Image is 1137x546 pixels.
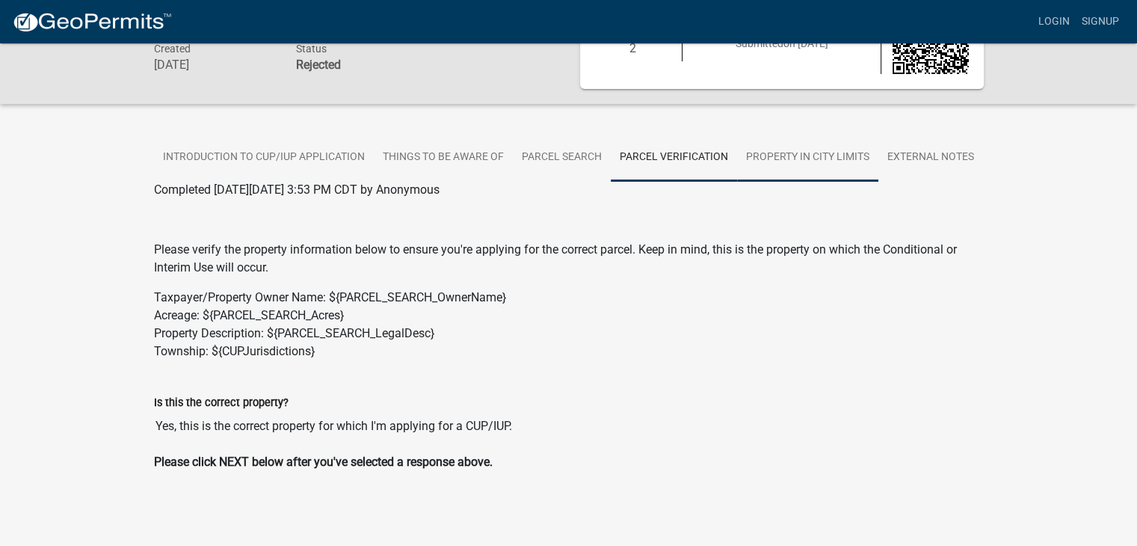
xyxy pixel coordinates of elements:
a: Property in City Limits [737,134,878,182]
a: External Notes [878,134,983,182]
a: Things to be Aware of [374,134,513,182]
a: Signup [1076,7,1125,36]
strong: Rejected [295,58,340,72]
span: Submitted on [DATE] [736,37,828,49]
p: Taxpayer/Property Owner Name: ${PARCEL_SEARCH_OwnerName} Acreage: ${PARCEL_SEARCH_Acres} Property... [154,289,984,361]
a: Parcel Verification [611,134,737,182]
span: Created [154,43,191,55]
p: Please verify the property information below to ensure you're applying for the correct parcel. Ke... [154,241,984,277]
span: Completed [DATE][DATE] 3:53 PM CDT by Anonymous [154,182,440,197]
strong: Please click NEXT below after you've selected a response above. [154,455,493,469]
a: Introduction to CUP/IUP Application [154,134,374,182]
span: Status [295,43,326,55]
a: Login [1032,7,1076,36]
h6: [DATE] [154,58,274,72]
label: Is this the correct property? [154,398,289,408]
a: Parcel search [513,134,611,182]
